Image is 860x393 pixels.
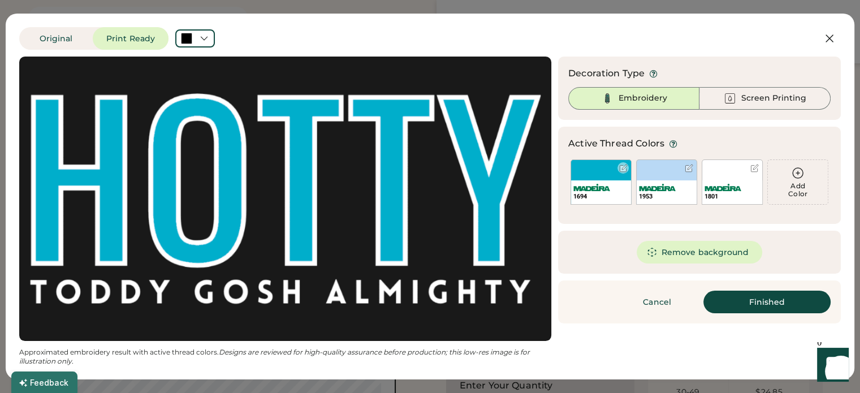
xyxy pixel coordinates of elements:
[723,92,737,105] img: Ink%20-%20Unselected.svg
[568,137,664,150] div: Active Thread Colors
[19,348,551,366] div: Approximated embroidery result with active thread colors.
[705,184,741,191] img: Madeira%20Logo.svg
[619,93,667,104] div: Embroidery
[573,184,610,191] img: Madeira%20Logo.svg
[617,291,697,313] button: Cancel
[600,92,614,105] img: Thread%20Selected.svg
[741,93,806,104] div: Screen Printing
[19,27,93,50] button: Original
[806,342,855,391] iframe: Front Chat
[568,67,645,80] div: Decoration Type
[768,182,828,198] div: Add Color
[705,192,760,201] div: 1801
[19,348,531,365] em: Designs are reviewed for high-quality assurance before production; this low-res image is for illu...
[573,192,629,201] div: 1694
[639,184,676,191] img: Madeira%20Logo.svg
[639,192,694,201] div: 1953
[637,241,763,264] button: Remove background
[703,291,831,313] button: Finished
[93,27,168,50] button: Print Ready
